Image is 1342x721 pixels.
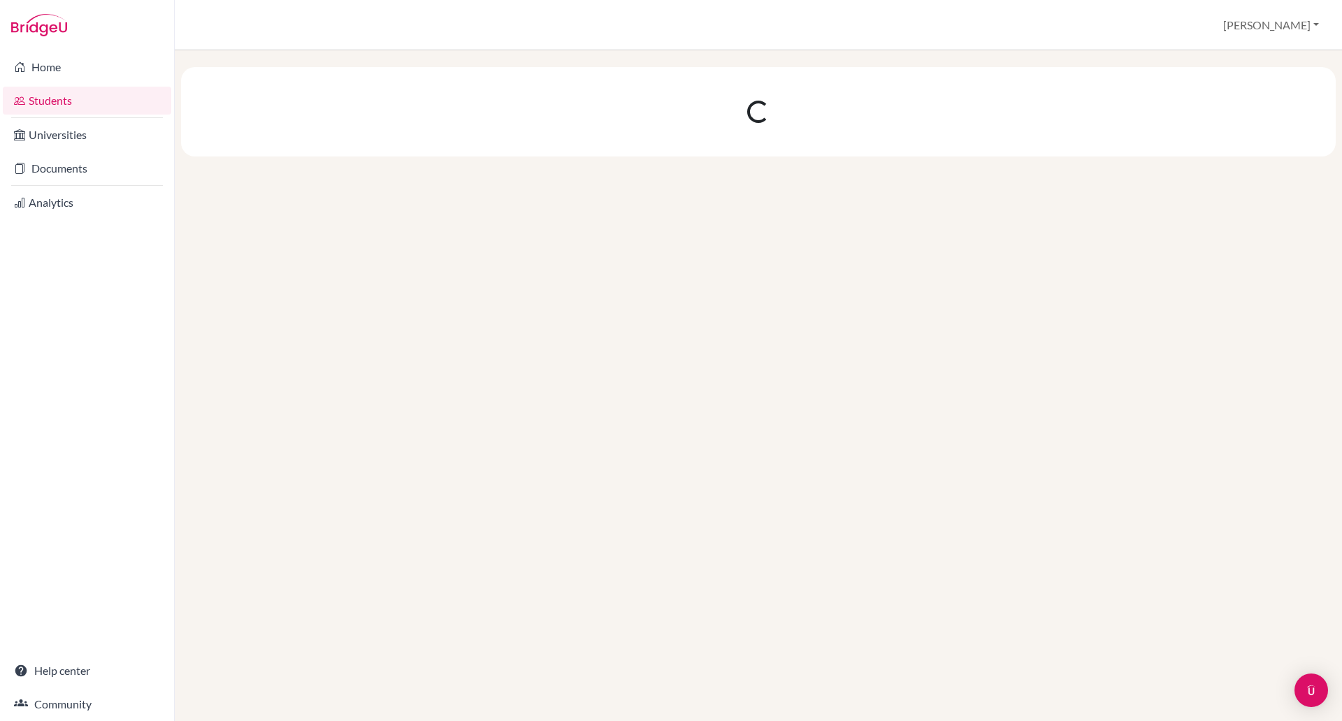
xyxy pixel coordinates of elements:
[3,53,171,81] a: Home
[3,87,171,115] a: Students
[1294,673,1328,707] div: Open Intercom Messenger
[3,189,171,217] a: Analytics
[3,690,171,718] a: Community
[1217,12,1325,38] button: [PERSON_NAME]
[3,154,171,182] a: Documents
[11,14,67,36] img: Bridge-U
[3,657,171,685] a: Help center
[3,121,171,149] a: Universities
